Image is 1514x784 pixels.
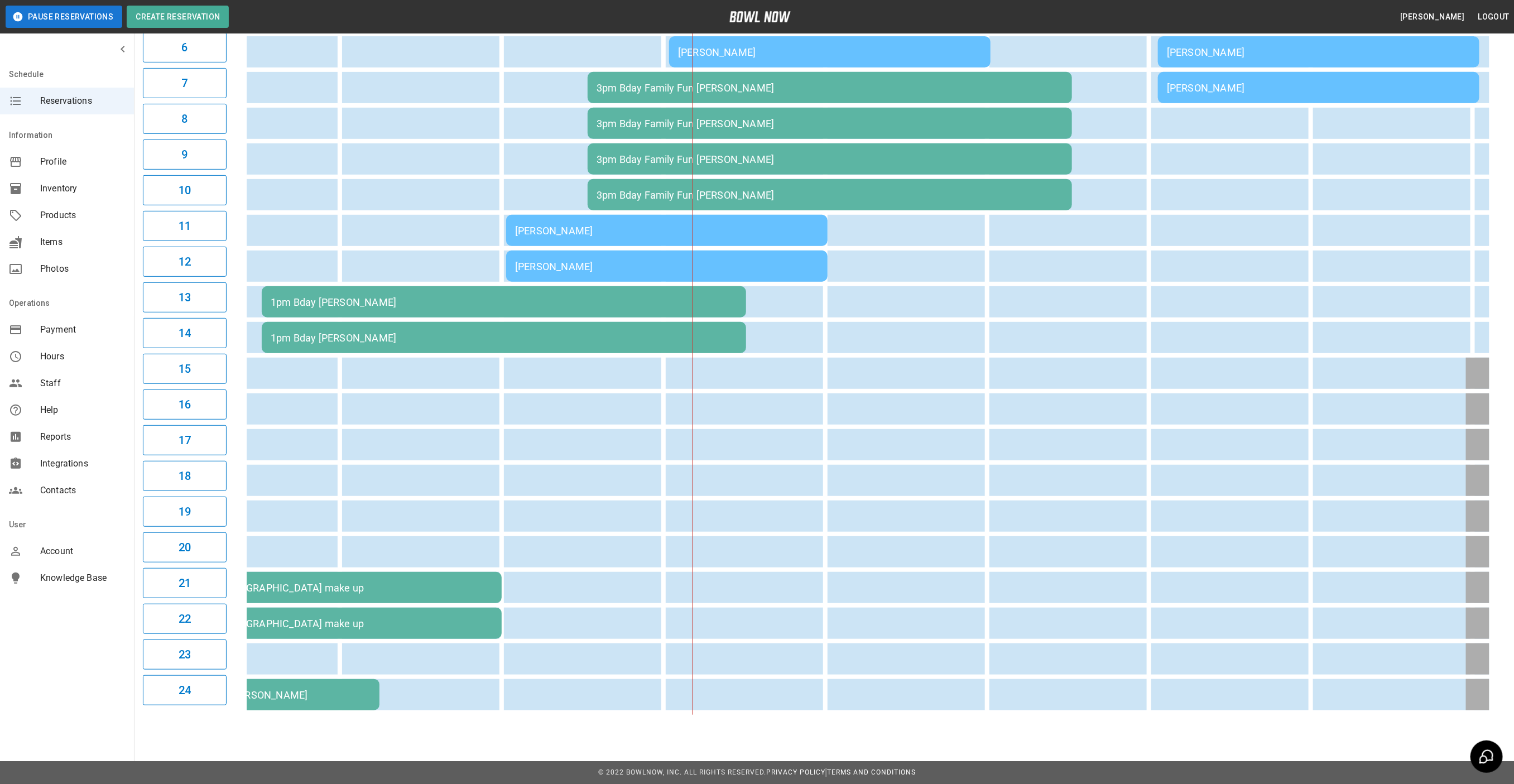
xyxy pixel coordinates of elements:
[40,235,125,249] span: Items
[143,639,227,670] button: 23
[271,332,737,344] div: 1pm Bday [PERSON_NAME]
[143,175,227,205] button: 10
[179,181,191,199] h6: 10
[1396,7,1469,27] button: [PERSON_NAME]
[40,182,125,195] span: Inventory
[1474,7,1514,27] button: Logout
[143,318,227,348] button: 14
[143,532,227,562] button: 20
[179,253,191,271] h6: 12
[143,425,227,455] button: 17
[598,768,766,776] span: © 2022 BowlNow, Inc. All Rights Reserved.
[729,11,791,22] img: logo
[40,430,125,444] span: Reports
[143,675,227,705] button: 24
[179,681,191,699] h6: 24
[179,646,191,663] h6: 23
[181,146,188,163] h6: 9
[40,484,125,497] span: Contacts
[766,768,825,776] a: Privacy Policy
[143,68,227,98] button: 7
[143,568,227,598] button: 21
[40,262,125,276] span: Photos
[1167,46,1470,58] div: [PERSON_NAME]
[40,350,125,363] span: Hours
[181,110,188,128] h6: 8
[143,32,227,62] button: 6
[179,217,191,235] h6: 11
[1167,82,1470,94] div: [PERSON_NAME]
[179,503,191,521] h6: 19
[597,153,1063,165] div: 3pm Bday Family Fun [PERSON_NAME]
[179,431,191,449] h6: 17
[230,689,371,701] div: [PERSON_NAME]
[827,768,916,776] a: Terms and Conditions
[143,247,227,277] button: 12
[40,155,125,169] span: Profile
[127,6,229,28] button: Create Reservation
[40,209,125,222] span: Products
[179,538,191,556] h6: 20
[179,324,191,342] h6: 14
[40,457,125,470] span: Integrations
[143,604,227,634] button: 22
[143,497,227,527] button: 19
[40,323,125,336] span: Payment
[515,261,819,272] div: [PERSON_NAME]
[181,39,188,56] h6: 6
[40,377,125,390] span: Staff
[179,360,191,378] h6: 15
[179,467,191,485] h6: 18
[597,118,1063,129] div: 3pm Bday Family Fun [PERSON_NAME]
[678,46,982,58] div: [PERSON_NAME]
[179,396,191,413] h6: 16
[179,610,191,628] h6: 22
[189,618,493,629] div: Hi Lo [DEMOGRAPHIC_DATA] make up
[515,225,819,237] div: [PERSON_NAME]
[597,82,1063,94] div: 3pm Bday Family Fun [PERSON_NAME]
[143,354,227,384] button: 15
[143,140,227,170] button: 9
[40,545,125,558] span: Account
[597,189,1063,201] div: 3pm Bday Family Fun [PERSON_NAME]
[40,571,125,585] span: Knowledge Base
[40,94,125,108] span: Reservations
[143,389,227,420] button: 16
[143,282,227,312] button: 13
[271,296,737,308] div: 1pm Bday [PERSON_NAME]
[143,104,227,134] button: 8
[179,288,191,306] h6: 13
[181,74,188,92] h6: 7
[143,461,227,491] button: 18
[179,574,191,592] h6: 21
[6,6,122,28] button: Pause Reservations
[143,211,227,241] button: 11
[189,582,493,594] div: Hi Lo [DEMOGRAPHIC_DATA] make up
[40,403,125,417] span: Help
